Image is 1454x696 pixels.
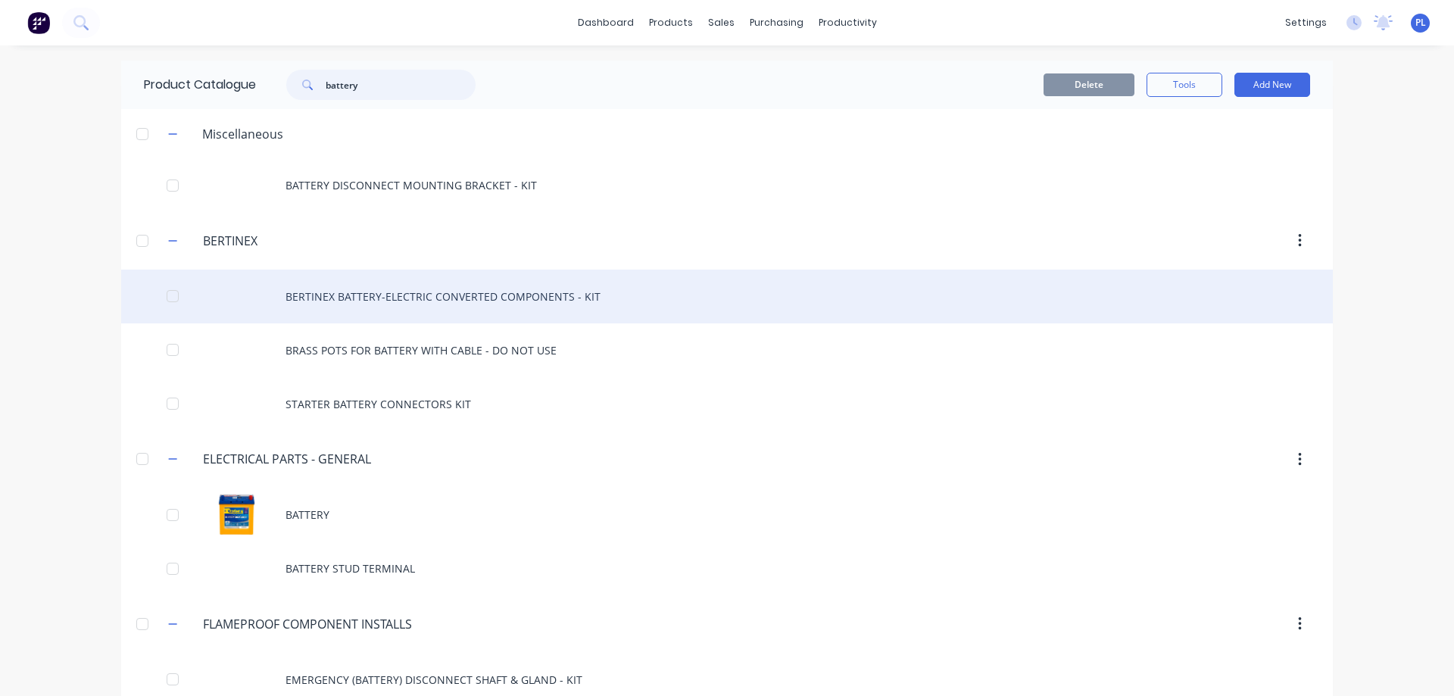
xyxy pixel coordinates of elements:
[121,270,1333,323] div: BERTINEX BATTERY-ELECTRIC CONVERTED COMPONENTS - KIT
[121,488,1333,542] div: BATTERYBATTERY
[326,70,476,100] input: Search...
[742,11,811,34] div: purchasing
[1234,73,1310,97] button: Add New
[700,11,742,34] div: sales
[203,615,415,633] input: Enter category name
[811,11,885,34] div: productivity
[203,232,382,250] input: Enter category name
[1147,73,1222,97] button: Tools
[570,11,641,34] a: dashboard
[203,450,382,468] input: Enter category name
[27,11,50,34] img: Factory
[121,323,1333,377] div: BRASS POTS FOR BATTERY WITH CABLE - DO NOT USE
[121,377,1333,431] div: STARTER BATTERY CONNECTORS KIT
[641,11,700,34] div: products
[1415,16,1426,30] span: PL
[1278,11,1334,34] div: settings
[121,61,256,109] div: Product Catalogue
[190,125,295,143] div: Miscellaneous
[121,542,1333,595] div: BATTERY STUD TERMINAL
[1044,73,1134,96] button: Delete
[121,158,1333,212] div: BATTERY DISCONNECT MOUNTING BRACKET - KIT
